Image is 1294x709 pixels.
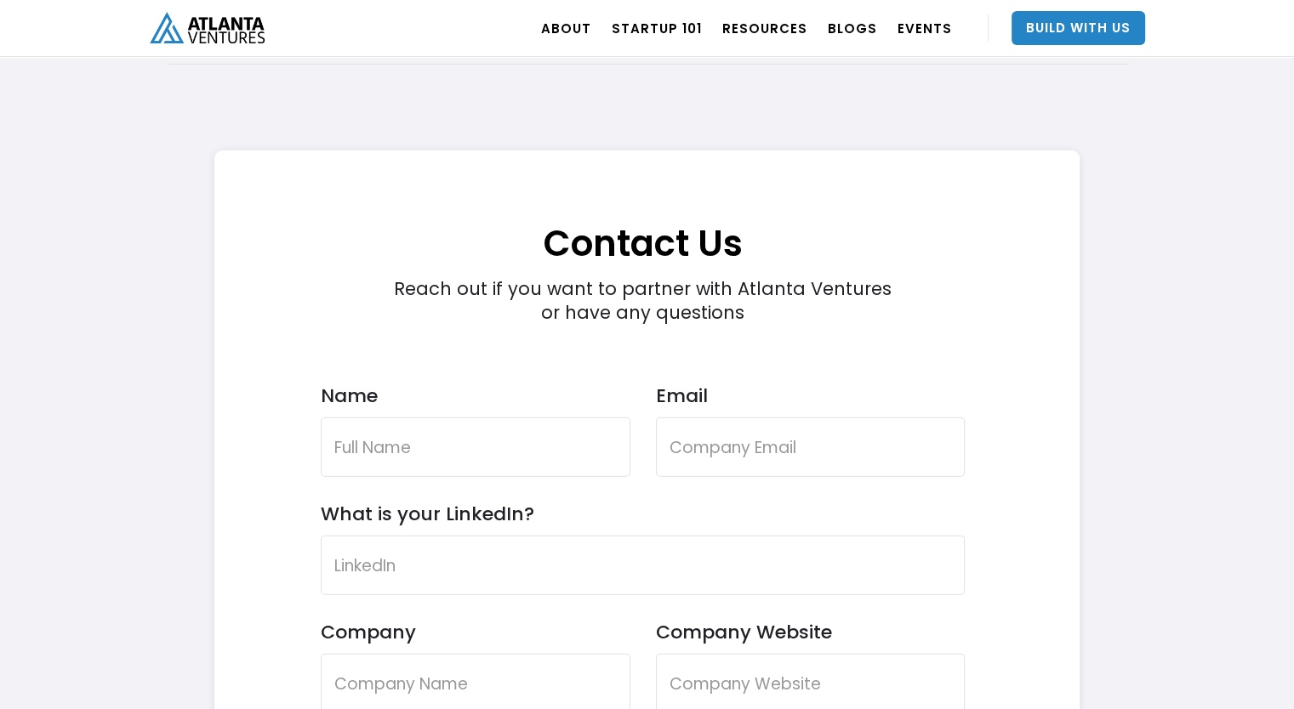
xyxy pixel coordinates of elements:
[656,621,966,644] label: Company Website
[1012,11,1145,45] a: Build With Us
[321,502,534,525] label: What is your LinkedIn?
[656,384,966,407] label: Email
[898,4,952,52] a: EVENTS
[722,4,807,52] a: RESOURCES
[828,4,877,52] a: BLOGS
[321,536,966,595] input: LinkedIn
[321,621,630,644] label: Company
[321,417,630,477] input: Full Name
[541,4,591,52] a: ABOUT
[321,168,966,268] h1: Contact Us
[612,4,702,52] a: Startup 101
[385,277,900,325] div: Reach out if you want to partner with Atlanta Ventures or have any questions
[656,417,966,477] input: Company Email
[321,384,630,407] label: Name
